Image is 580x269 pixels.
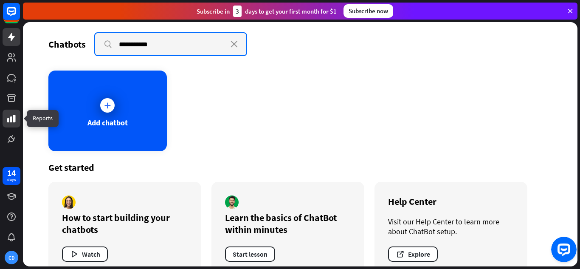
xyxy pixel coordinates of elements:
div: 3 [233,6,242,17]
div: How to start building your chatbots [62,212,188,235]
button: Watch [62,246,108,262]
div: Chatbots [48,38,86,50]
div: Help Center [388,195,514,207]
div: Get started [48,161,552,173]
div: Subscribe in days to get your first month for $1 [197,6,337,17]
button: Explore [388,246,438,262]
img: author [62,195,76,209]
iframe: LiveChat chat widget [544,233,580,269]
div: CD [5,251,18,264]
div: Learn the basics of ChatBot within minutes [225,212,351,235]
div: Subscribe now [343,4,393,18]
a: 14 days [3,167,20,185]
div: Visit our Help Center to learn more about ChatBot setup. [388,217,514,236]
button: Start lesson [225,246,275,262]
div: Add chatbot [87,118,128,127]
div: 14 [7,169,16,177]
div: days [7,177,16,183]
img: author [225,195,239,209]
i: close [231,41,238,48]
